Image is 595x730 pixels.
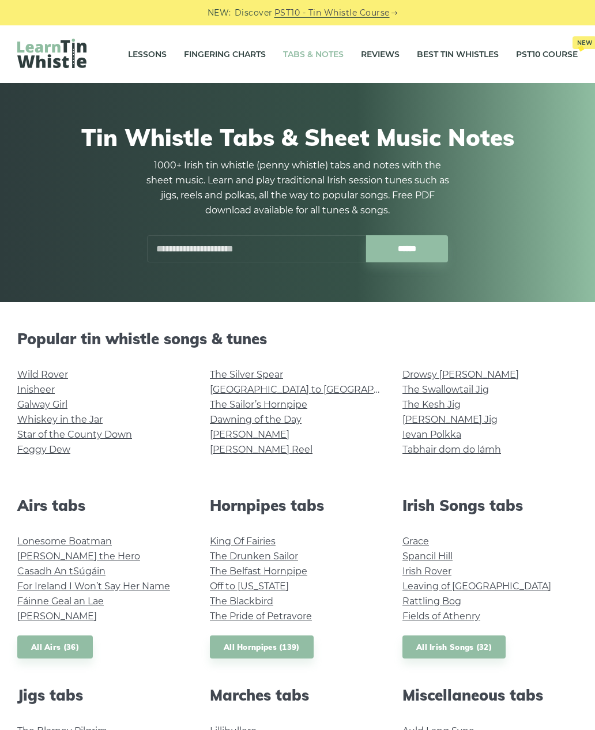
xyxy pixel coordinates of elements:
[402,596,461,607] a: Rattling Bog
[210,414,302,425] a: Dawning of the Day
[184,40,266,69] a: Fingering Charts
[516,40,578,69] a: PST10 CourseNew
[210,686,385,704] h2: Marches tabs
[210,551,298,562] a: The Drunken Sailor
[210,384,423,395] a: [GEOGRAPHIC_DATA] to [GEOGRAPHIC_DATA]
[17,444,70,455] a: Foggy Dew
[210,444,312,455] a: [PERSON_NAME] Reel
[402,611,480,622] a: Fields of Athenry
[210,581,289,592] a: Off to [US_STATE]
[210,369,283,380] a: The Silver Spear
[402,384,489,395] a: The Swallowtail Jig
[210,429,289,440] a: [PERSON_NAME]
[402,429,461,440] a: Ievan Polkka
[17,635,93,659] a: All Airs (36)
[17,429,132,440] a: Star of the County Down
[210,635,314,659] a: All Hornpipes (139)
[17,384,55,395] a: Inisheer
[17,39,86,68] img: LearnTinWhistle.com
[402,444,501,455] a: Tabhair dom do lámh
[417,40,499,69] a: Best Tin Whistles
[23,123,572,151] h1: Tin Whistle Tabs & Sheet Music Notes
[402,369,519,380] a: Drowsy [PERSON_NAME]
[361,40,400,69] a: Reviews
[283,40,344,69] a: Tabs & Notes
[210,496,385,514] h2: Hornpipes tabs
[17,611,97,622] a: [PERSON_NAME]
[17,551,140,562] a: [PERSON_NAME] the Hero
[402,686,578,704] h2: Miscellaneous tabs
[17,596,104,607] a: Fáinne Geal an Lae
[17,369,68,380] a: Wild Rover
[402,399,461,410] a: The Kesh Jig
[210,399,307,410] a: The Sailor’s Hornpipe
[17,399,67,410] a: Galway Girl
[402,414,498,425] a: [PERSON_NAME] Jig
[402,536,429,547] a: Grace
[17,536,112,547] a: Lonesome Boatman
[402,551,453,562] a: Spancil Hill
[17,581,170,592] a: For Ireland I Won’t Say Her Name
[402,635,506,659] a: All Irish Songs (32)
[210,566,307,577] a: The Belfast Hornpipe
[402,566,451,577] a: Irish Rover
[210,611,312,622] a: The Pride of Petravore
[210,536,276,547] a: King Of Fairies
[402,581,551,592] a: Leaving of [GEOGRAPHIC_DATA]
[17,414,103,425] a: Whiskey in the Jar
[17,566,106,577] a: Casadh An tSúgáin
[17,496,193,514] h2: Airs tabs
[210,596,273,607] a: The Blackbird
[402,496,578,514] h2: Irish Songs tabs
[17,686,193,704] h2: Jigs tabs
[17,330,578,348] h2: Popular tin whistle songs & tunes
[142,158,453,218] p: 1000+ Irish tin whistle (penny whistle) tabs and notes with the sheet music. Learn and play tradi...
[128,40,167,69] a: Lessons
